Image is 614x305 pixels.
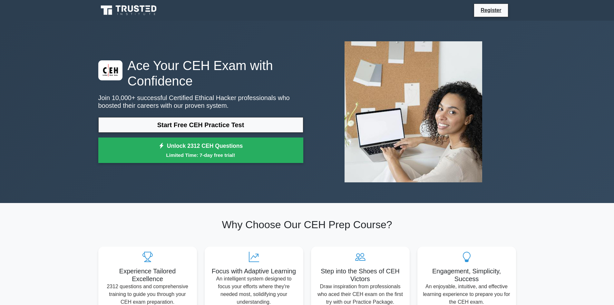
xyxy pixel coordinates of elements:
[98,137,303,163] a: Unlock 2312 CEH QuestionsLimited Time: 7-day free trial!
[210,267,298,275] h5: Focus with Adaptive Learning
[98,94,303,109] p: Join 10,000+ successful Certified Ethical Hacker professionals who boosted their careers with our...
[106,151,295,159] small: Limited Time: 7-day free trial!
[477,6,505,14] a: Register
[98,219,516,231] h2: Why Choose Our CEH Prep Course?
[423,267,511,283] h5: Engagement, Simplicity, Success
[316,267,404,283] h5: Step into the Shoes of CEH Victors
[98,117,303,133] a: Start Free CEH Practice Test
[98,58,303,89] h1: Ace Your CEH Exam with Confidence
[103,267,192,283] h5: Experience Tailored Excellence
